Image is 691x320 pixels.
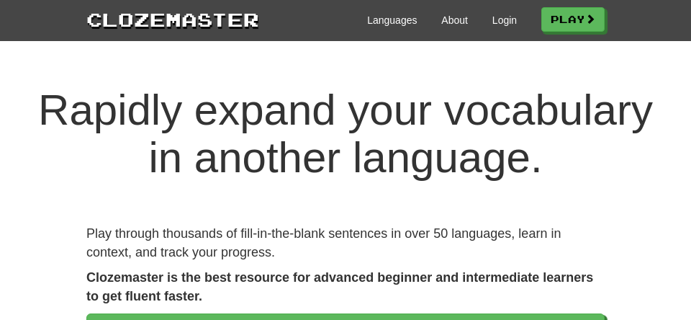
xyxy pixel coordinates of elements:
[367,13,417,27] a: Languages
[492,13,517,27] a: Login
[86,6,259,32] a: Clozemaster
[86,270,593,303] strong: Clozemaster is the best resource for advanced beginner and intermediate learners to get fluent fa...
[541,7,605,32] a: Play
[86,225,605,262] p: Play through thousands of fill-in-the-blank sentences in over 50 languages, learn in context, and...
[441,13,468,27] a: About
